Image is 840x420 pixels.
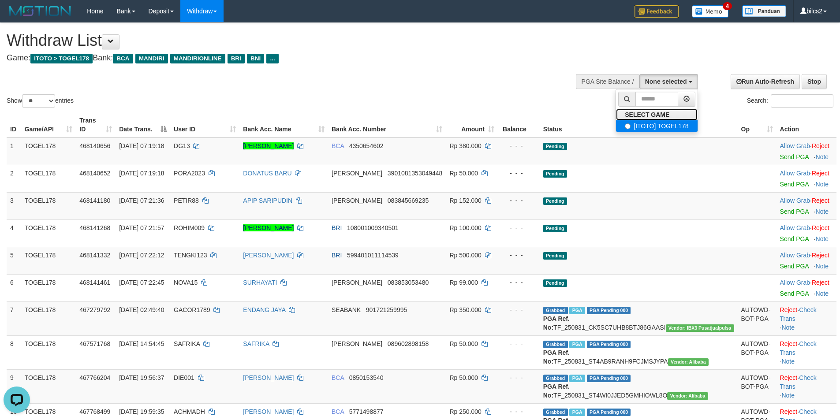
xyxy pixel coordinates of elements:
[812,197,829,204] a: Reject
[332,374,344,381] span: BCA
[119,374,164,381] span: [DATE] 19:56:37
[366,306,407,313] span: Copy 901721259995 to clipboard
[79,374,110,381] span: 467766204
[170,112,239,138] th: User ID: activate to sort column ascending
[543,349,570,365] b: PGA Ref. No:
[349,374,384,381] span: Copy 0850153540 to clipboard
[113,54,133,63] span: BCA
[7,335,21,369] td: 8
[332,279,382,286] span: [PERSON_NAME]
[777,247,836,274] td: ·
[243,142,294,149] a: [PERSON_NAME]
[780,279,810,286] a: Allow Grab
[332,408,344,415] span: BCA
[7,138,21,165] td: 1
[501,339,536,348] div: - - -
[21,219,76,247] td: TOGEL178
[21,274,76,301] td: TOGEL178
[777,138,836,165] td: ·
[21,192,76,219] td: TOGEL178
[645,78,687,85] span: None selected
[540,301,738,335] td: TF_250831_CK5SC7UHB8BTJ86GAASI
[228,54,245,63] span: BRI
[738,112,777,138] th: Op: activate to sort column ascending
[501,278,536,287] div: - - -
[449,224,481,231] span: Rp 100.000
[777,274,836,301] td: ·
[174,279,198,286] span: NOVA15
[21,369,76,403] td: TOGEL178
[587,409,631,416] span: PGA Pending
[243,306,285,313] a: ENDANG JAYA
[347,252,399,259] span: Copy 599401011114539 to clipboard
[576,74,639,89] div: PGA Site Balance /
[780,252,812,259] span: ·
[780,340,817,356] a: Check Trans
[7,32,551,49] h1: Withdraw List
[625,111,669,118] b: SELECT GAME
[449,279,478,286] span: Rp 99.000
[540,335,738,369] td: TF_250831_ST4AB9RANH9FCJMSJYPA
[816,208,829,215] a: Note
[76,112,116,138] th: Trans ID: activate to sort column ascending
[780,374,817,390] a: Check Trans
[543,143,567,150] span: Pending
[7,165,21,192] td: 2
[388,340,429,347] span: Copy 089602898158 to clipboard
[119,252,164,259] span: [DATE] 07:22:12
[21,138,76,165] td: TOGEL178
[812,252,829,259] a: Reject
[543,170,567,178] span: Pending
[723,2,732,10] span: 4
[79,224,110,231] span: 468141268
[543,307,568,314] span: Grabbed
[332,340,382,347] span: [PERSON_NAME]
[780,142,810,149] a: Allow Grab
[21,165,76,192] td: TOGEL178
[587,341,631,348] span: PGA Pending
[21,335,76,369] td: TOGEL178
[781,324,795,331] a: Note
[780,235,809,242] a: Send PGA
[79,170,110,177] span: 468140652
[543,375,568,382] span: Grabbed
[816,181,829,188] a: Note
[21,112,76,138] th: Game/API: activate to sort column ascending
[738,301,777,335] td: AUTOWD-BOT-PGA
[731,74,800,89] a: Run Auto-Refresh
[243,252,294,259] a: [PERSON_NAME]
[7,219,21,247] td: 4
[7,4,74,18] img: MOTION_logo.png
[569,307,585,314] span: Marked by bilcs1
[777,192,836,219] td: ·
[780,340,798,347] a: Reject
[332,306,361,313] span: SEABANK
[780,374,798,381] a: Reject
[7,247,21,274] td: 5
[449,374,478,381] span: Rp 50.000
[777,335,836,369] td: · ·
[22,94,55,108] select: Showentries
[692,5,729,18] img: Button%20Memo.svg
[174,408,205,415] span: ACHMADH
[738,335,777,369] td: AUTOWD-BOT-PGA
[266,54,278,63] span: ...
[243,340,269,347] a: SAFRIKA
[742,5,786,17] img: panduan.png
[780,408,798,415] a: Reject
[388,197,429,204] span: Copy 083845669235 to clipboard
[543,252,567,260] span: Pending
[501,305,536,314] div: - - -
[135,54,168,63] span: MANDIRI
[243,224,294,231] a: [PERSON_NAME]
[30,54,93,63] span: ITOTO > TOGEL178
[543,341,568,348] span: Grabbed
[7,369,21,403] td: 9
[119,340,164,347] span: [DATE] 14:54:45
[540,369,738,403] td: TF_250831_ST4WI0JJED5GMHIOWL8O
[816,290,829,297] a: Note
[780,197,812,204] span: ·
[498,112,540,138] th: Balance
[777,369,836,403] td: · ·
[616,120,697,132] label: [ITOTO] TOGEL178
